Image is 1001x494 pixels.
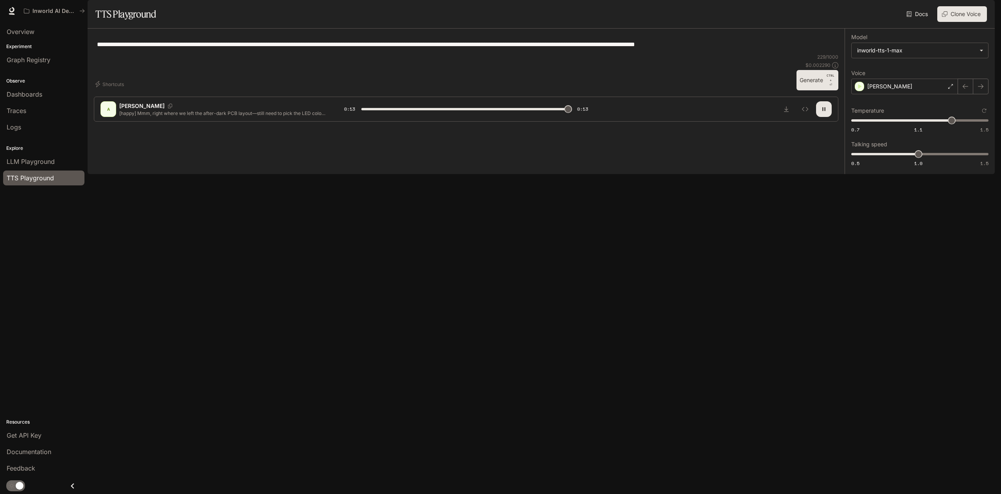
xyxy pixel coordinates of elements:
div: A [102,103,115,115]
span: 0:13 [577,105,588,113]
button: Shortcuts [94,78,127,90]
p: 229 / 1000 [817,54,838,60]
h1: TTS Playground [95,6,156,22]
div: inworld-tts-1-max [852,43,988,58]
span: 1.5 [980,126,988,133]
p: ⏎ [826,73,835,87]
p: CTRL + [826,73,835,83]
p: Temperature [851,108,884,113]
button: Reset to default [980,106,988,115]
p: Model [851,34,867,40]
button: Clone Voice [937,6,987,22]
span: 0.5 [851,160,859,167]
div: inworld-tts-1-max [857,47,976,54]
p: [happy] Mmm, right where we left the after-dark PCB layout—still need to pick the LED color befor... [119,110,325,117]
span: 1.5 [980,160,988,167]
p: Voice [851,70,865,76]
button: Download audio [779,101,794,117]
p: [PERSON_NAME] [867,83,912,90]
span: 0.7 [851,126,859,133]
a: Docs [905,6,931,22]
span: 0:13 [344,105,355,113]
p: Talking speed [851,142,887,147]
p: $ 0.002290 [805,62,831,68]
p: Inworld AI Demos [32,8,76,14]
p: [PERSON_NAME] [119,102,165,110]
button: Inspect [797,101,813,117]
button: GenerateCTRL +⏎ [796,70,838,90]
span: 1.0 [914,160,922,167]
button: Copy Voice ID [165,104,176,108]
button: All workspaces [20,3,88,19]
span: 1.1 [914,126,922,133]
